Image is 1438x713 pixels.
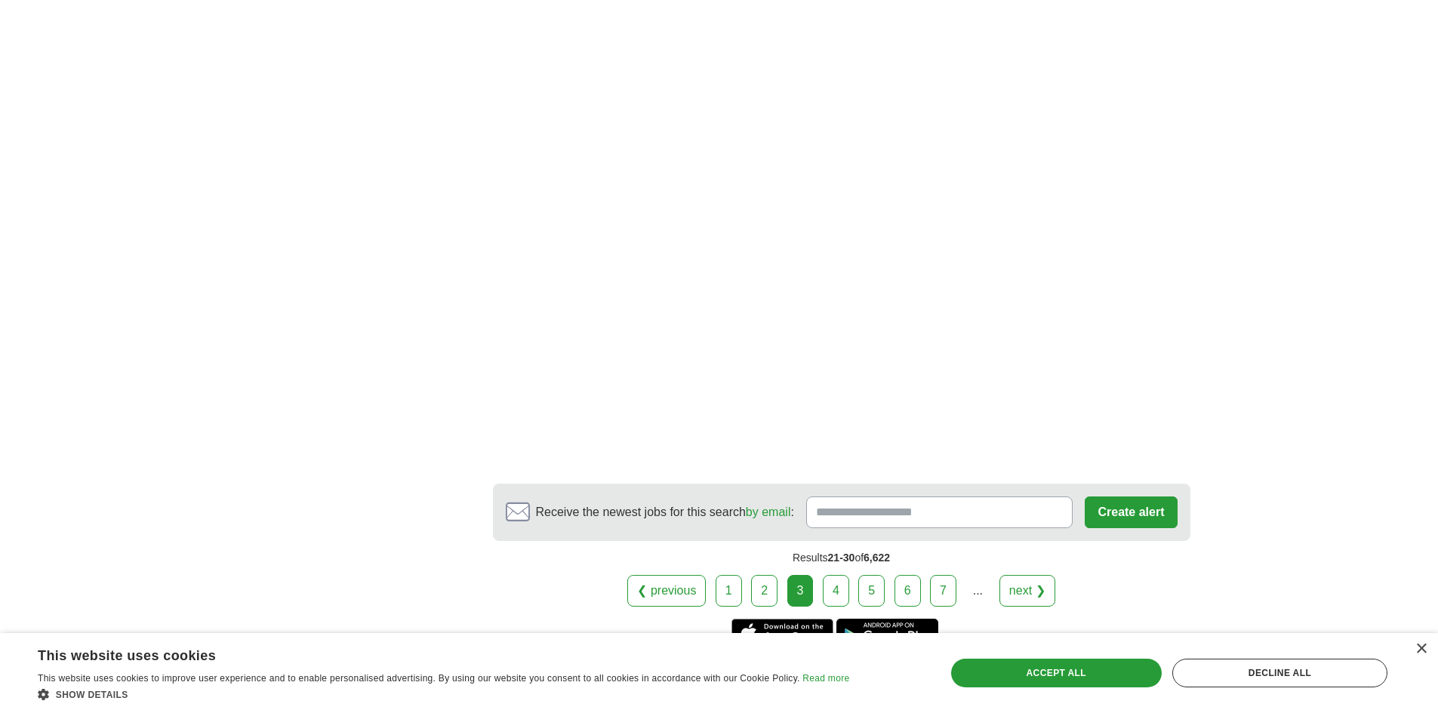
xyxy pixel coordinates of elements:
div: Results of [493,541,1190,575]
div: Decline all [1172,659,1387,687]
div: Show details [38,687,849,702]
a: 7 [930,575,956,607]
button: Create alert [1085,496,1177,528]
span: This website uses cookies to improve user experience and to enable personalised advertising. By u... [38,673,800,684]
a: by email [746,506,791,518]
a: ❮ previous [627,575,706,607]
a: Get the iPhone app [731,619,833,649]
a: next ❯ [999,575,1055,607]
div: Close [1415,644,1427,655]
a: 4 [823,575,849,607]
a: 1 [716,575,742,607]
a: 6 [895,575,921,607]
span: 21-30 [828,552,855,564]
span: Show details [56,690,128,700]
a: Get the Android app [836,619,938,649]
span: Receive the newest jobs for this search : [536,503,794,521]
div: ... [962,576,993,606]
a: 2 [751,575,778,607]
a: 5 [858,575,885,607]
a: Read more, opens a new window [802,673,849,684]
div: This website uses cookies [38,642,811,665]
div: 3 [787,575,814,607]
span: 6,622 [864,552,890,564]
div: Accept all [951,659,1162,687]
